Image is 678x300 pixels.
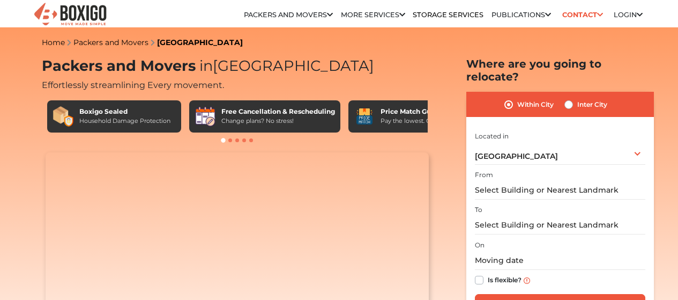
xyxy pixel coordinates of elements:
label: Located in [475,131,509,141]
img: Free Cancellation & Rescheduling [195,106,216,127]
span: in [199,57,213,75]
h2: Where are you going to relocate? [466,57,654,83]
label: To [475,205,482,215]
label: On [475,240,485,250]
img: Price Match Guarantee [354,106,375,127]
span: [GEOGRAPHIC_DATA] [475,151,558,161]
h1: Packers and Movers [42,57,433,75]
a: Packers and Movers [73,38,148,47]
a: Home [42,38,65,47]
a: More services [341,11,405,19]
input: Select Building or Nearest Landmark [475,181,645,200]
div: Price Match Guarantee [381,107,462,116]
label: From [475,170,493,180]
img: info [524,277,530,284]
div: Change plans? No stress! [221,116,335,126]
input: Select Building or Nearest Landmark [475,216,645,235]
img: Boxigo Sealed [53,106,74,127]
label: Is flexible? [488,274,521,285]
div: Household Damage Protection [79,116,170,126]
label: Inter City [577,98,607,111]
div: Boxigo Sealed [79,107,170,116]
a: Storage Services [413,11,483,19]
div: Free Cancellation & Rescheduling [221,107,335,116]
a: Publications [491,11,551,19]
a: Contact [558,6,606,23]
div: Pay the lowest. Guaranteed! [381,116,462,126]
span: Effortlessly streamlining Every movement. [42,80,224,90]
span: [GEOGRAPHIC_DATA] [196,57,374,75]
a: [GEOGRAPHIC_DATA] [157,38,243,47]
img: Boxigo [33,2,108,28]
a: Login [614,11,643,19]
a: Packers and Movers [244,11,333,19]
input: Moving date [475,251,645,270]
label: Within City [517,98,554,111]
